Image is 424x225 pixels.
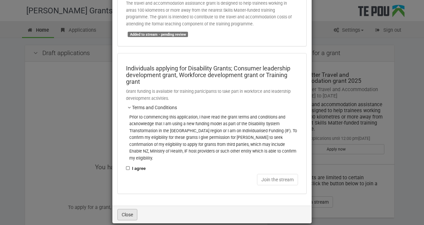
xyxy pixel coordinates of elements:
button: Join the stream [257,174,298,185]
label: I agree [126,165,146,172]
p: Grant funding is available for training participants to take part in workforce and leadership dev... [126,88,298,102]
p: Prior to commencing this application, I have read the grant terms and conditions and acknowledge ... [129,114,298,162]
span: Added to stream - pending review [128,32,188,37]
h5: Terms and Conditions [126,105,298,110]
h4: Individuals applying for Disability Grants; Consumer leadership development grant, Workforce deve... [126,65,298,85]
button: Close [117,209,137,220]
